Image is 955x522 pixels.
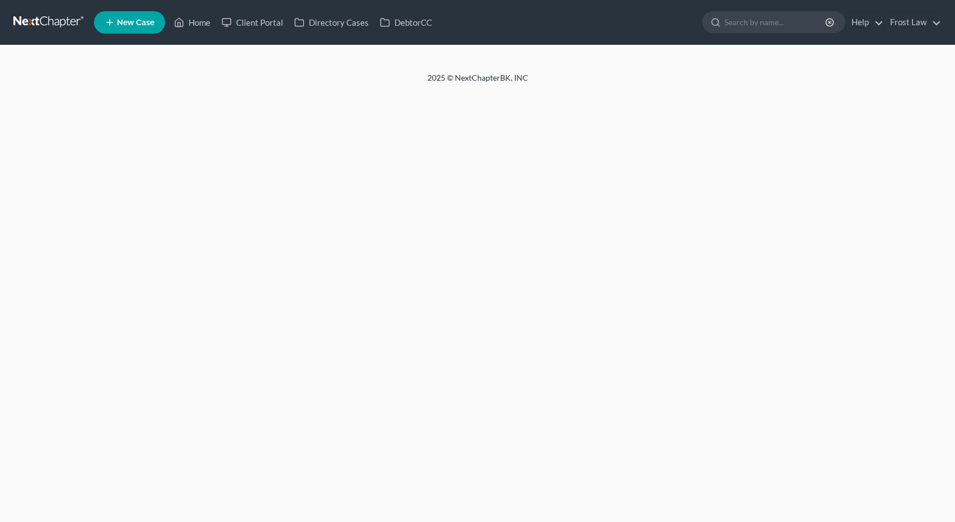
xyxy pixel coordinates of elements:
a: Directory Cases [289,12,374,32]
div: 2025 © NextChapterBK, INC [159,72,797,92]
a: DebtorCC [374,12,437,32]
a: Help [846,12,883,32]
span: New Case [117,18,154,27]
input: Search by name... [725,12,827,32]
a: Home [168,12,216,32]
a: Frost Law [885,12,941,32]
a: Client Portal [216,12,289,32]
